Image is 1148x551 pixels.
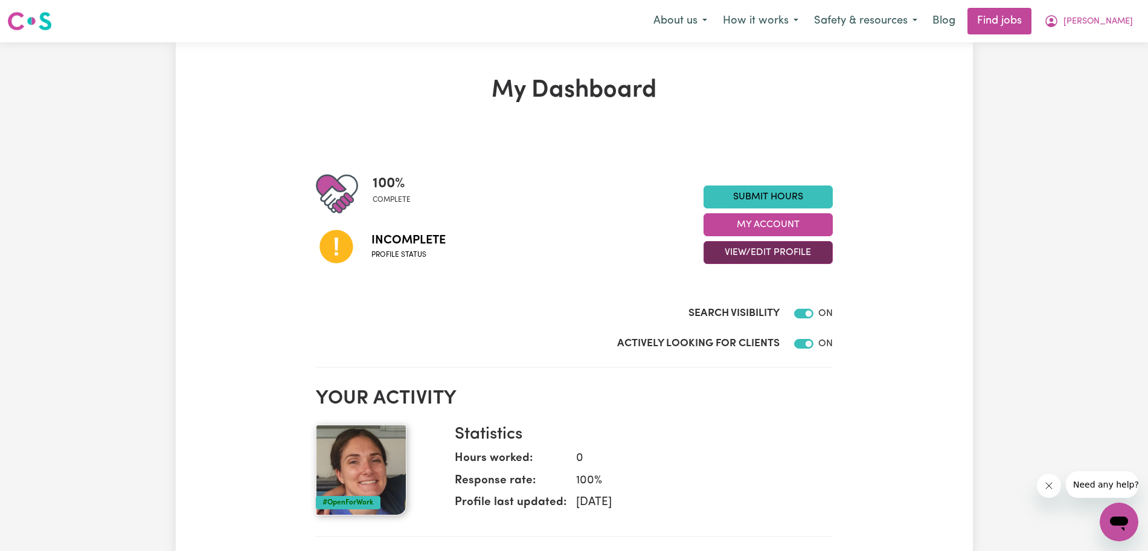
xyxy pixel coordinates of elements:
iframe: Button to launch messaging window [1100,503,1138,541]
div: #OpenForWork [316,496,380,509]
label: Search Visibility [688,306,780,321]
button: View/Edit Profile [704,241,833,264]
iframe: Close message [1037,474,1061,498]
h3: Statistics [455,425,823,445]
span: complete [373,195,411,205]
button: About us [646,8,715,34]
dt: Hours worked: [455,450,566,472]
span: Profile status [371,250,446,260]
img: Your profile picture [316,425,406,515]
dt: Profile last updated: [455,494,566,517]
button: My Account [704,213,833,236]
a: Submit Hours [704,185,833,208]
span: Incomplete [371,231,446,250]
span: Need any help? [7,8,73,18]
img: Careseekers logo [7,10,52,32]
span: ON [818,339,833,349]
dd: [DATE] [566,494,823,512]
a: Blog [925,8,963,34]
button: My Account [1036,8,1141,34]
a: Careseekers logo [7,7,52,35]
span: [PERSON_NAME] [1063,15,1133,28]
dd: 0 [566,450,823,468]
a: Find jobs [967,8,1031,34]
span: 100 % [373,173,411,195]
span: ON [818,309,833,318]
dt: Response rate: [455,472,566,495]
iframe: Message from company [1066,471,1138,498]
dd: 100 % [566,472,823,490]
div: Profile completeness: 100% [373,173,420,215]
button: Safety & resources [806,8,925,34]
h2: Your activity [316,387,833,410]
h1: My Dashboard [316,76,833,105]
label: Actively Looking for Clients [617,336,780,352]
button: How it works [715,8,806,34]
